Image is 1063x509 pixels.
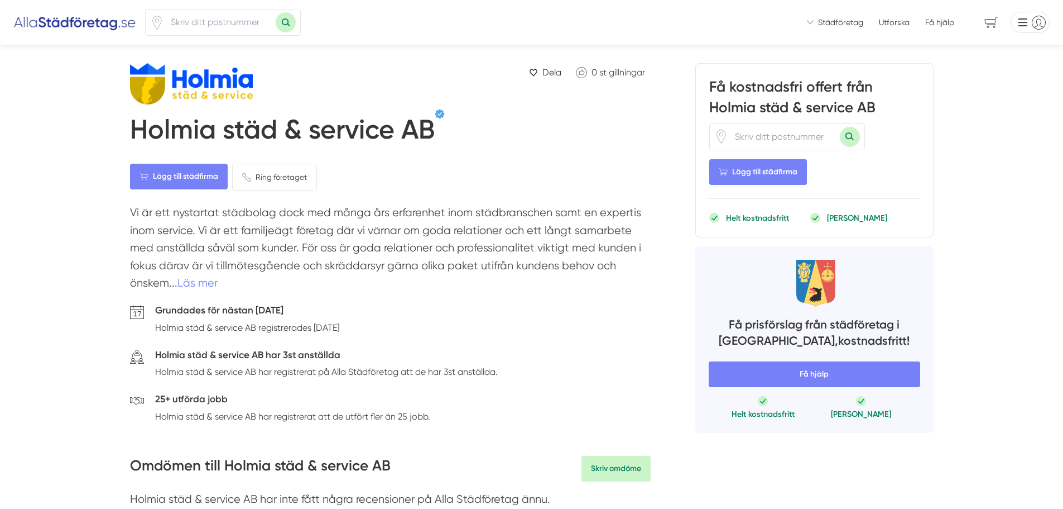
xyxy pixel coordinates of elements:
[599,67,645,78] span: st gillningar
[130,113,435,150] h1: Holmia städ & service AB
[977,13,1006,32] span: navigation-cart
[827,212,887,223] p: [PERSON_NAME]
[925,17,954,28] span: Få hjälp
[709,77,920,123] h3: Få kostnadsfri offert från Holmia städ & service AB
[732,408,795,420] p: Helt kostnadsfritt
[714,130,728,144] svg: Pin / Karta
[155,365,498,379] p: Holmia städ & service AB har registrerat på Alla Städföretag att de har 3st anställda.
[164,9,276,35] input: Skriv ditt postnummer
[232,164,317,191] a: Ring företaget
[155,303,339,321] h5: Grundades för nästan [DATE]
[130,204,651,298] p: Vi är ett nystartat städbolag dock med många års erfarenhet inom städbranschen samt en expertis i...
[435,109,445,119] span: Verifierat av Moussa Safa
[726,212,789,223] p: Helt kostnadsfritt
[155,392,430,410] h5: 25+ utförda jobb
[150,16,164,30] span: Klicka för att använda din position.
[276,12,296,32] button: Sök med postnummer
[840,127,860,147] button: Sök med postnummer
[13,13,136,31] img: Alla Städföretag
[709,361,920,387] span: Få hjälp
[714,130,728,144] span: Klicka för att använda din position.
[831,408,891,420] p: [PERSON_NAME]
[728,124,840,150] input: Skriv ditt postnummer
[570,63,651,82] a: Klicka för att gilla Holmia städ & service AB
[591,67,597,78] span: 0
[130,164,228,189] : Lägg till städfirma
[150,16,164,30] svg: Pin / Karta
[709,159,807,185] : Lägg till städfirma
[155,321,339,335] p: Holmia städ & service AB registrerades [DATE]
[879,17,910,28] a: Utforska
[818,17,863,28] span: Städföretag
[155,410,430,424] p: Holmia städ & service AB har registrerat att de utfört fler än 25 jobb.
[709,316,920,353] h4: Få prisförslag från städföretag i [GEOGRAPHIC_DATA], kostnadsfritt!
[525,63,566,82] a: Dela
[130,456,391,482] h3: Omdömen till Holmia städ & service AB
[581,456,651,482] a: Skriv omdöme
[256,171,307,183] span: Ring företaget
[130,63,253,104] img: Logotyp Holmia städ & service AB
[542,65,561,79] span: Dela
[177,277,218,289] a: Läs mer
[155,348,498,365] h5: Holmia städ & service AB har 3st anställda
